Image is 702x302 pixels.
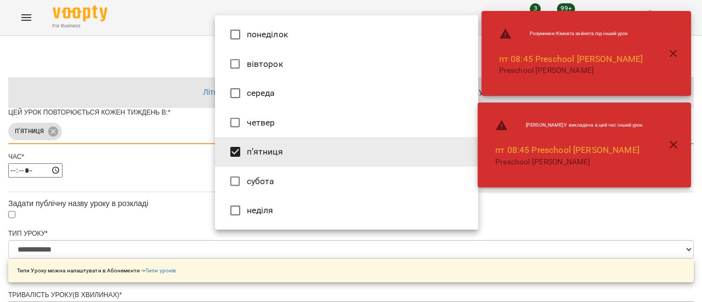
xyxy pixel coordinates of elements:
[495,157,643,168] p: Preschool [PERSON_NAME]
[215,78,478,108] li: середа
[215,108,478,138] li: четвер
[495,145,639,155] a: пт 08:45 Preschool [PERSON_NAME]
[215,196,478,225] li: неділя
[215,20,478,49] li: понеділок
[215,137,478,167] li: п’ятниця
[490,23,652,45] li: Розумники : Кімната зайнята під інший урок
[499,65,643,76] p: Preschool [PERSON_NAME]
[215,167,478,196] li: субота
[499,54,643,64] a: пт 08:45 Preschool [PERSON_NAME]
[215,49,478,79] li: вівторок
[486,115,652,136] li: [PERSON_NAME] : У викладача в цей час інший урок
